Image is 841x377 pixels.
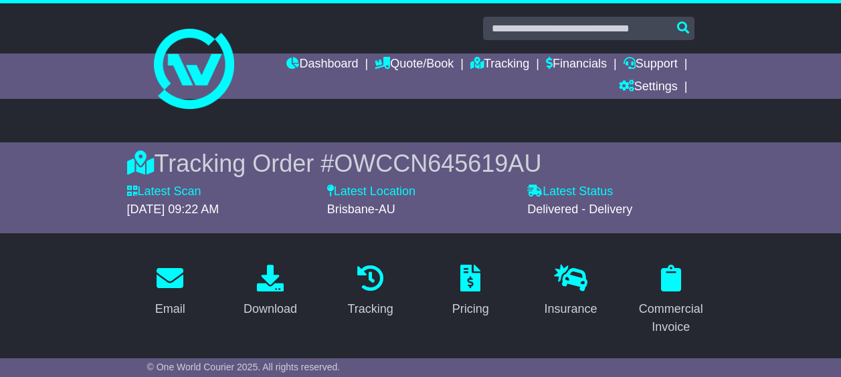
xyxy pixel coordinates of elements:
[155,300,185,318] div: Email
[636,300,706,336] div: Commercial Invoice
[444,260,498,323] a: Pricing
[147,362,341,372] span: © One World Courier 2025. All rights reserved.
[327,184,415,199] label: Latest Location
[470,53,529,76] a: Tracking
[127,184,201,199] label: Latest Scan
[535,260,605,323] a: Insurance
[127,149,715,178] div: Tracking Order #
[286,53,358,76] a: Dashboard
[334,150,541,177] span: OWCCN645619AU
[619,76,678,99] a: Settings
[546,53,607,76] a: Financials
[527,184,613,199] label: Latest Status
[235,260,306,323] a: Download
[127,203,219,216] span: [DATE] 09:22 AM
[527,203,632,216] span: Delivered - Delivery
[348,300,393,318] div: Tracking
[628,260,715,341] a: Commercial Invoice
[327,203,395,216] span: Brisbane-AU
[544,300,597,318] div: Insurance
[375,53,454,76] a: Quote/Book
[452,300,489,318] div: Pricing
[339,260,402,323] a: Tracking
[624,53,678,76] a: Support
[147,260,194,323] a: Email
[244,300,297,318] div: Download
